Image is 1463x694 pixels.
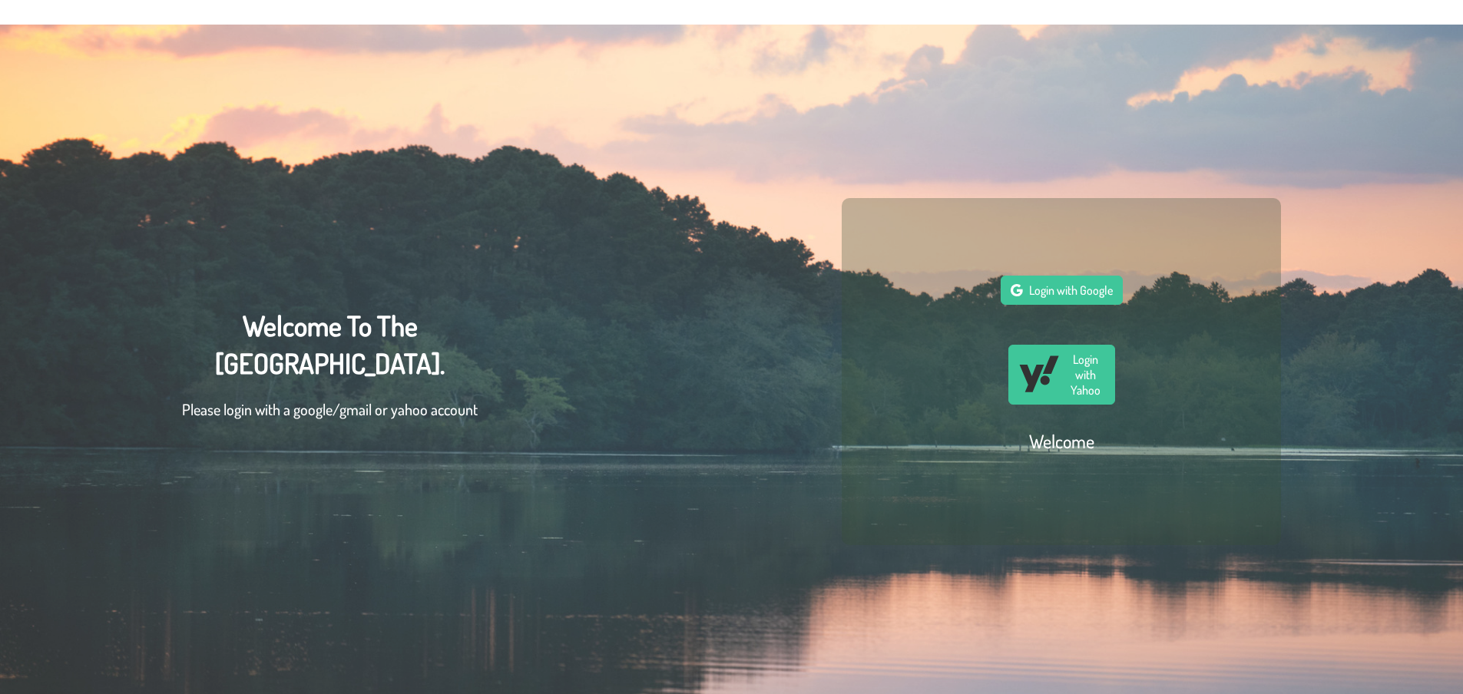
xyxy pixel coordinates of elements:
[182,398,478,421] p: Please login with a google/gmail or yahoo account
[1066,352,1105,398] span: Login with Yahoo
[182,307,478,436] div: Welcome To The [GEOGRAPHIC_DATA].
[1008,345,1115,405] button: Login with Yahoo
[1029,429,1094,453] h2: Welcome
[1001,276,1123,305] button: Login with Google
[1029,283,1113,298] span: Login with Google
